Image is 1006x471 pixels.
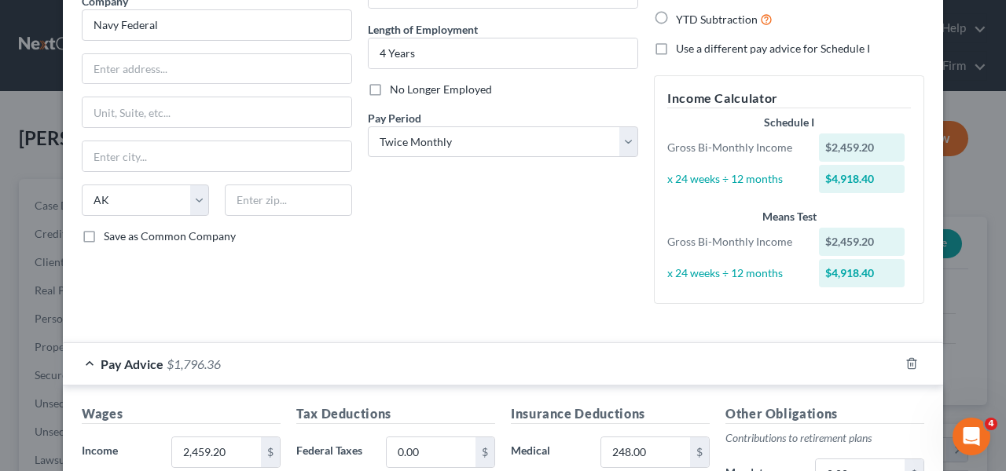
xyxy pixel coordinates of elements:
[83,54,351,84] input: Enter address...
[83,97,351,127] input: Unit, Suite, etc...
[667,115,911,130] div: Schedule I
[368,111,421,125] span: Pay Period
[690,437,709,467] div: $
[104,229,236,243] span: Save as Common Company
[225,184,352,216] input: Enter zip...
[296,404,495,424] h5: Tax Deductions
[667,209,911,225] div: Means Test
[503,436,593,468] label: Medical
[288,436,378,468] label: Federal Taxes
[261,437,280,467] div: $
[953,418,990,455] iframe: Intercom live chat
[101,356,163,371] span: Pay Advice
[659,171,811,187] div: x 24 weeks ÷ 12 months
[676,13,758,26] span: YTD Subtraction
[659,234,811,250] div: Gross Bi-Monthly Income
[82,444,118,457] span: Income
[601,437,690,467] input: 0.00
[676,42,870,55] span: Use a different pay advice for Schedule I
[390,82,492,96] span: No Longer Employed
[167,356,221,371] span: $1,796.36
[819,133,905,162] div: $2,459.20
[369,38,637,68] input: ex: 2 years
[82,404,281,424] h5: Wages
[659,140,811,155] div: Gross Bi-Monthly Income
[172,437,261,467] input: 0.00
[819,165,905,193] div: $4,918.40
[819,259,905,287] div: $4,918.40
[725,404,924,424] h5: Other Obligations
[511,404,710,424] h5: Insurance Deductions
[368,21,478,38] label: Length of Employment
[83,141,351,171] input: Enter city...
[659,265,811,281] div: x 24 weeks ÷ 12 months
[667,89,911,108] h5: Income Calculator
[819,228,905,256] div: $2,459.20
[82,9,352,41] input: Search company by name...
[475,437,494,467] div: $
[725,430,924,446] p: Contributions to retirement plans
[985,418,997,430] span: 4
[387,437,475,467] input: 0.00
